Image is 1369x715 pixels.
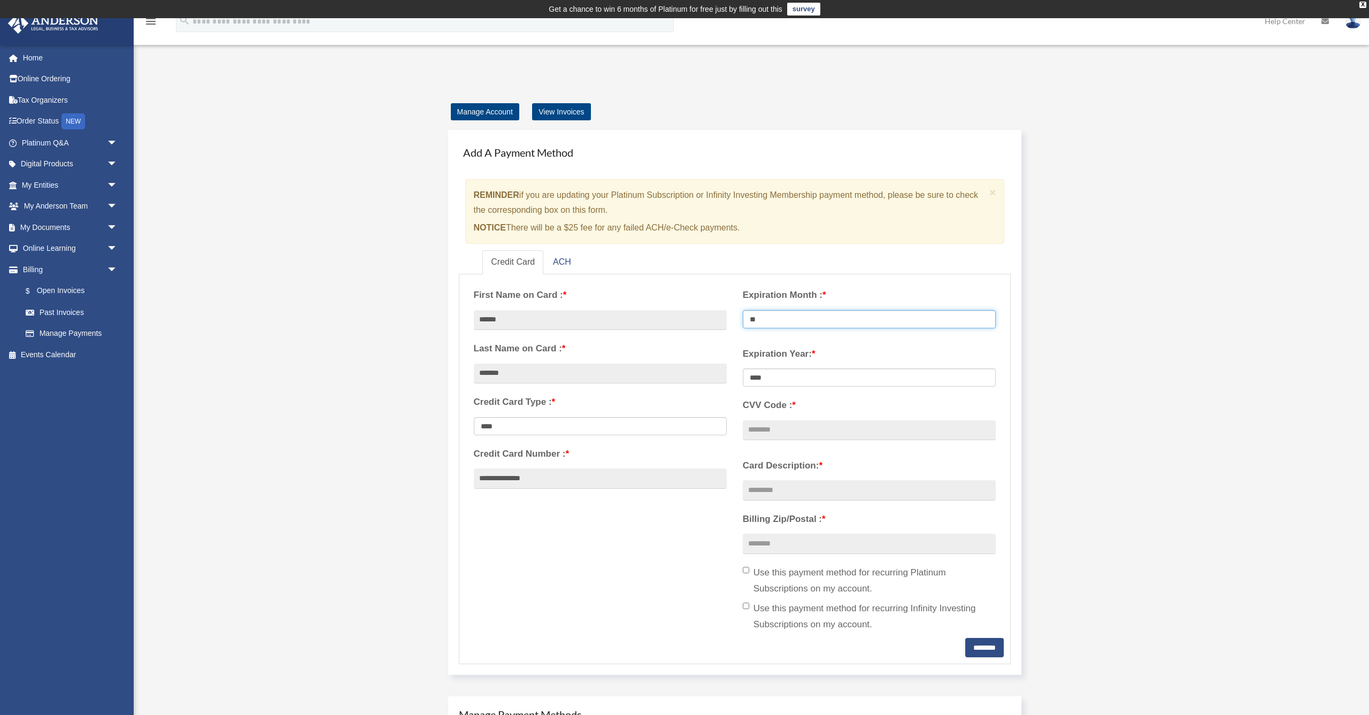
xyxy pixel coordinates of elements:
img: Anderson Advisors Platinum Portal [5,13,102,34]
input: Use this payment method for recurring Platinum Subscriptions on my account. [743,567,749,573]
input: Use this payment method for recurring Infinity Investing Subscriptions on my account. [743,603,749,609]
span: × [989,186,996,198]
span: arrow_drop_down [107,174,128,196]
a: survey [787,3,820,16]
label: Credit Card Number : [474,446,727,462]
a: Billingarrow_drop_down [7,259,134,280]
i: search [179,14,190,26]
a: Digital Productsarrow_drop_down [7,153,134,175]
a: ACH [544,250,580,274]
img: User Pic [1345,13,1361,29]
p: There will be a $25 fee for any failed ACH/e-Check payments. [474,220,986,235]
a: Order StatusNEW [7,111,134,133]
a: Online Ordering [7,68,134,90]
a: $Open Invoices [15,280,134,302]
div: if you are updating your Platinum Subscription or Infinity Investing Membership payment method, p... [465,179,1005,244]
a: Credit Card [482,250,543,274]
strong: NOTICE [474,223,506,232]
h4: Add A Payment Method [459,141,1011,164]
button: Close [989,187,996,198]
label: First Name on Card : [474,287,727,303]
label: Billing Zip/Postal : [743,511,996,527]
span: $ [32,285,37,298]
a: My Documentsarrow_drop_down [7,217,134,238]
a: Platinum Q&Aarrow_drop_down [7,132,134,153]
label: CVV Code : [743,397,996,413]
label: Expiration Month : [743,287,996,303]
strong: REMINDER [474,190,519,199]
span: arrow_drop_down [107,132,128,154]
span: arrow_drop_down [107,217,128,239]
a: My Anderson Teamarrow_drop_down [7,196,134,217]
a: Online Learningarrow_drop_down [7,238,134,259]
a: Manage Account [451,103,519,120]
label: Use this payment method for recurring Platinum Subscriptions on my account. [743,565,996,597]
a: Home [7,47,134,68]
a: My Entitiesarrow_drop_down [7,174,134,196]
label: Card Description: [743,458,996,474]
i: menu [144,15,157,28]
span: arrow_drop_down [107,196,128,218]
a: Manage Payments [15,323,128,344]
span: arrow_drop_down [107,153,128,175]
a: View Invoices [532,103,590,120]
span: arrow_drop_down [107,259,128,281]
a: Past Invoices [15,302,134,323]
div: NEW [61,113,85,129]
a: Events Calendar [7,344,134,365]
div: Get a chance to win 6 months of Platinum for free just by filling out this [549,3,782,16]
label: Last Name on Card : [474,341,727,357]
a: menu [144,19,157,28]
span: arrow_drop_down [107,238,128,260]
label: Credit Card Type : [474,394,727,410]
label: Use this payment method for recurring Infinity Investing Subscriptions on my account. [743,601,996,633]
div: close [1359,2,1366,8]
a: Tax Organizers [7,89,134,111]
label: Expiration Year: [743,346,996,362]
